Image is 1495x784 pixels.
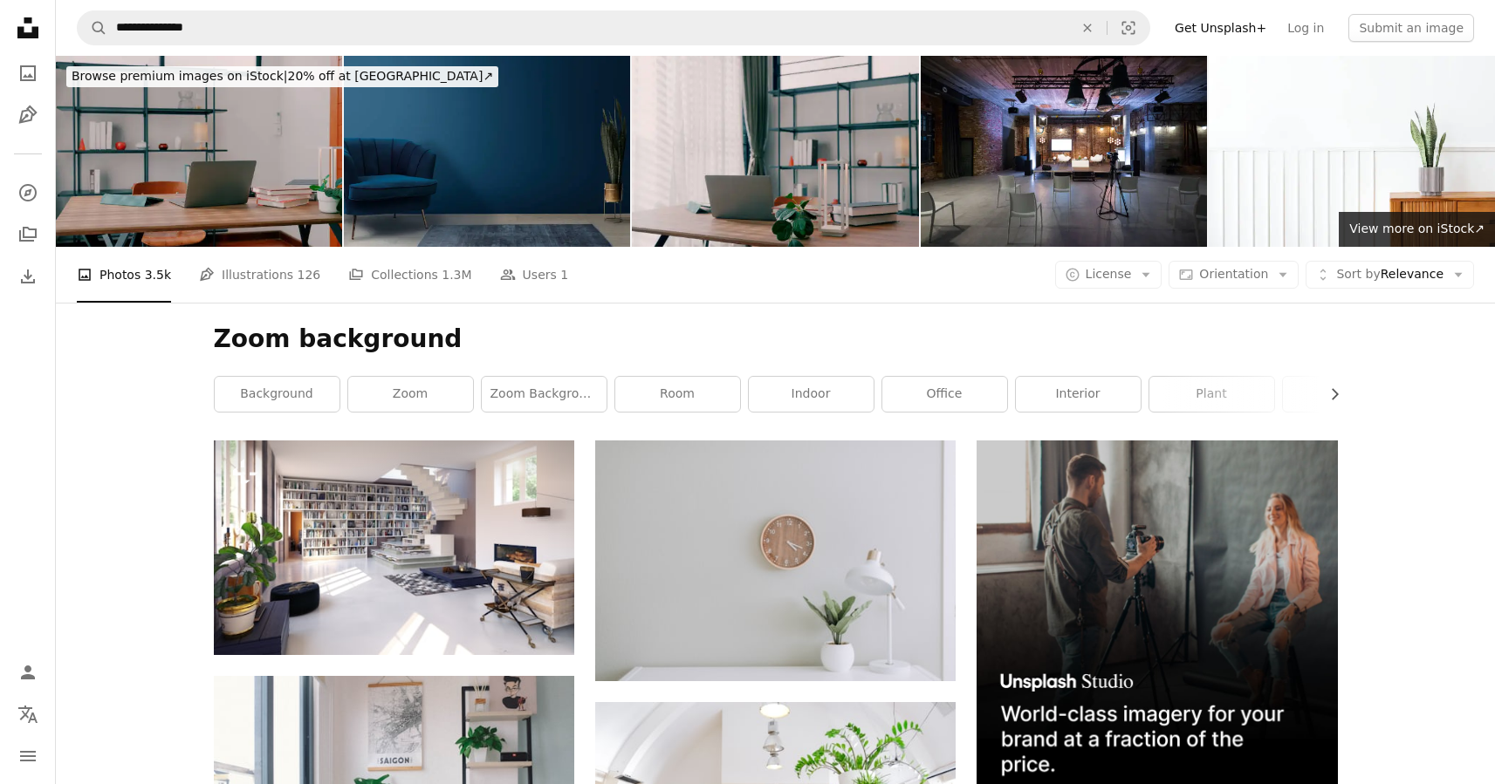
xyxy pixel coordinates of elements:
img: Retro living room interior design [344,56,630,247]
a: View more on iStock↗ [1339,212,1495,247]
span: Sort by [1336,267,1380,281]
button: Menu [10,739,45,774]
a: zoom [348,377,473,412]
button: Clear [1068,11,1107,44]
img: Table with Laptop and Studying Supplies, Ready for Upcoming Online Class. [632,56,918,247]
span: Relevance [1336,266,1444,283]
form: Find visuals sitewide [77,10,1150,45]
a: room [615,377,740,412]
img: Table with Laptop and Studying Supplies, Ready for Upcoming Online Class. [56,56,342,247]
a: office [882,377,1007,412]
a: indoor [749,377,874,412]
button: scroll list to the right [1319,377,1338,412]
button: Search Unsplash [78,11,107,44]
button: Visual search [1108,11,1149,44]
button: Language [10,697,45,732]
a: Users 1 [500,247,569,303]
span: 126 [298,265,321,284]
img: modern living interior. 3d rendering concept design [214,440,574,655]
a: Log in [1277,14,1334,42]
a: Photos [10,56,45,91]
a: modern living interior. 3d rendering concept design [214,539,574,555]
img: Snake plant in a gray plant pot on a wooden cabinet [1209,56,1495,247]
span: 20% off at [GEOGRAPHIC_DATA] ↗ [72,69,493,83]
a: background [215,377,339,412]
a: Collections 1.3M [348,247,471,303]
img: white desk lamp beside green plant [595,440,956,681]
h1: Zoom background [214,324,1338,355]
button: Orientation [1169,261,1299,289]
a: interior [1016,377,1141,412]
a: Browse premium images on iStock|20% off at [GEOGRAPHIC_DATA]↗ [56,56,509,98]
a: Get Unsplash+ [1164,14,1277,42]
a: Explore [10,175,45,210]
a: Collections [10,217,45,252]
a: Illustrations 126 [199,247,320,303]
img: Modern seminar space in convention center [921,56,1207,247]
a: plant [1149,377,1274,412]
a: white desk lamp beside green plant [595,552,956,568]
span: License [1086,267,1132,281]
span: 1.3M [442,265,471,284]
a: Illustrations [10,98,45,133]
button: License [1055,261,1162,289]
button: Submit an image [1348,14,1474,42]
a: zoom background office [482,377,607,412]
a: Log in / Sign up [10,655,45,690]
a: grey [1283,377,1408,412]
span: View more on iStock ↗ [1349,222,1485,235]
span: Orientation [1199,267,1268,281]
span: 1 [560,265,568,284]
span: Browse premium images on iStock | [72,69,287,83]
button: Sort byRelevance [1306,261,1474,289]
a: Download History [10,259,45,294]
